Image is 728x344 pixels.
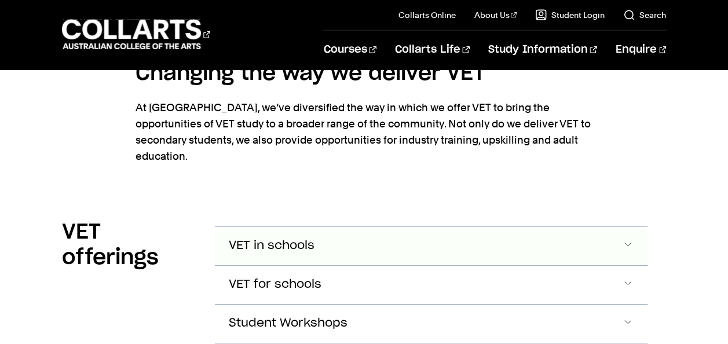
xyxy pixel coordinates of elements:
[474,9,517,21] a: About Us
[229,239,314,252] span: VET in schools
[62,18,210,51] div: Go to homepage
[136,100,593,164] p: At [GEOGRAPHIC_DATA], we’ve diversified the way in which we offer VET to bring the opportunities ...
[488,31,597,69] a: Study Information
[398,9,456,21] a: Collarts Online
[136,58,593,89] h4: Changing the way we deliver VET
[215,305,648,343] button: Student Workshops
[229,278,321,291] span: VET for schools
[395,31,470,69] a: Collarts Life
[62,219,196,270] h2: VET offerings
[215,227,648,265] button: VET in schools
[535,9,605,21] a: Student Login
[323,31,376,69] a: Courses
[623,9,666,21] a: Search
[616,31,666,69] a: Enquire
[229,317,347,330] span: Student Workshops
[215,266,648,304] button: VET for schools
